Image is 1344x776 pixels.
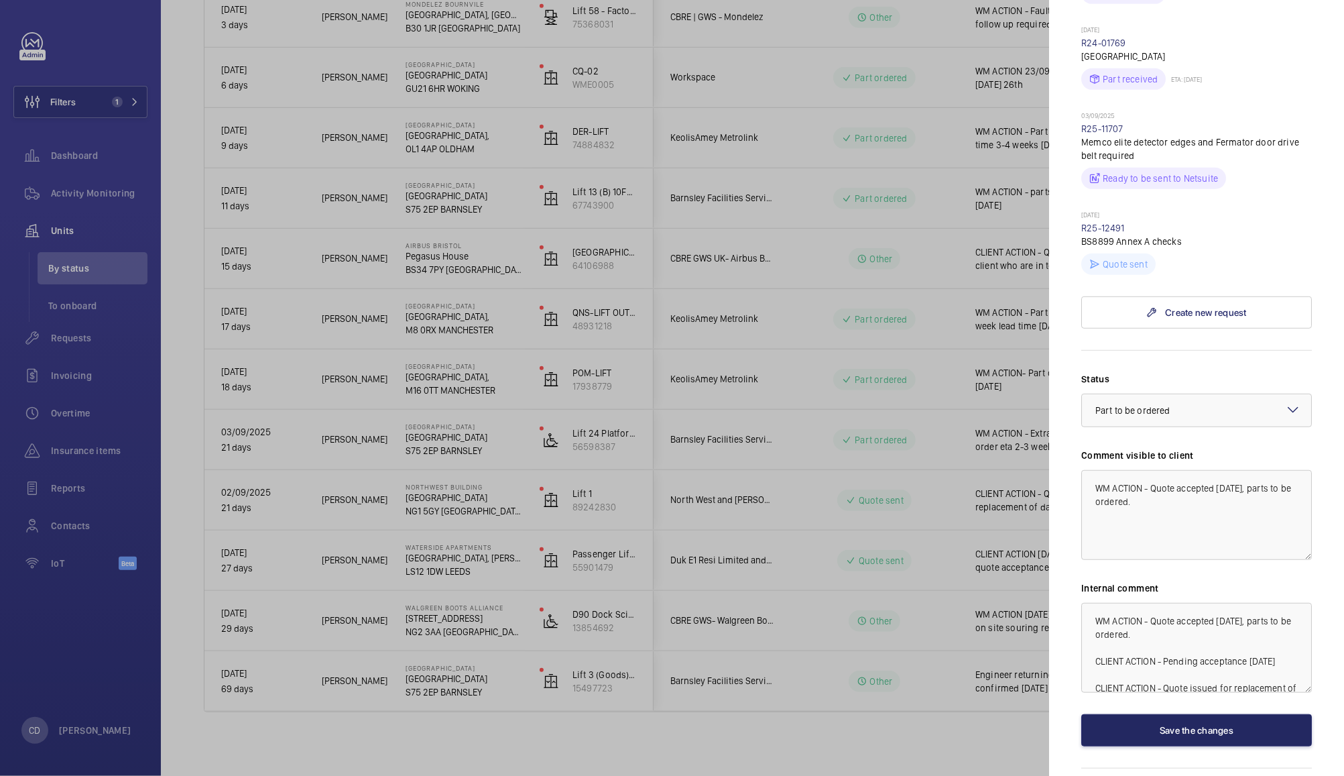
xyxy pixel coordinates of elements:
p: BS8899 Annex A checks [1081,235,1312,248]
p: Quote sent [1103,258,1148,271]
p: [DATE] [1081,211,1312,221]
a: Create new request [1081,296,1312,329]
label: Status [1081,372,1312,386]
a: R25-12491 [1081,223,1125,233]
p: Memco elite detector edges and Fermator door drive belt required [1081,135,1312,162]
p: [DATE] [1081,25,1312,36]
button: Save the changes [1081,714,1312,746]
a: R24-01769 [1081,38,1126,48]
span: Part to be ordered [1095,405,1170,416]
p: Ready to be sent to Netsuite [1103,172,1218,185]
p: [GEOGRAPHIC_DATA] [1081,50,1312,63]
label: Comment visible to client [1081,449,1312,462]
a: R25-11707 [1081,123,1123,134]
p: 03/09/2025 [1081,111,1312,122]
p: Part received [1103,72,1158,86]
label: Internal comment [1081,581,1312,595]
p: ETA: [DATE] [1166,75,1202,83]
